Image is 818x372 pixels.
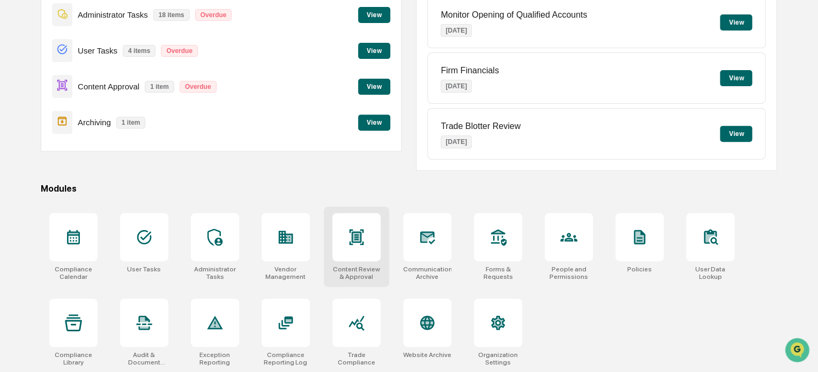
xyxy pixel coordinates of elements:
[720,70,752,86] button: View
[76,181,130,189] a: Powered byPylon
[11,82,30,101] img: 1746055101610-c473b297-6a78-478c-a979-82029cc54cd1
[78,46,117,55] p: User Tasks
[153,9,190,21] p: 18 items
[41,184,777,194] div: Modules
[332,351,381,366] div: Trade Compliance
[474,351,522,366] div: Organization Settings
[36,82,176,93] div: Start new chat
[116,117,146,128] p: 1 item
[191,265,239,280] div: Administrator Tasks
[49,351,98,366] div: Compliance Library
[11,156,19,165] div: 🔎
[686,265,734,280] div: User Data Lookup
[441,24,472,37] p: [DATE]
[78,118,111,127] p: Archiving
[403,265,451,280] div: Communications Archive
[441,80,472,93] p: [DATE]
[73,131,137,150] a: 🗄️Attestations
[441,10,587,20] p: Monitor Opening of Qualified Accounts
[195,9,232,21] p: Overdue
[49,265,98,280] div: Compliance Calendar
[262,265,310,280] div: Vendor Management
[180,81,217,93] p: Overdue
[441,66,499,75] p: Firm Financials
[123,45,155,57] p: 4 items
[120,351,168,366] div: Audit & Document Logs
[127,265,161,273] div: User Tasks
[441,135,472,148] p: [DATE]
[182,85,195,98] button: Start new chat
[358,7,390,23] button: View
[720,126,752,142] button: View
[358,9,390,19] a: View
[11,136,19,145] div: 🖐️
[358,115,390,131] button: View
[88,135,133,146] span: Attestations
[627,265,652,273] div: Policies
[6,151,72,170] a: 🔎Data Lookup
[332,265,381,280] div: Content Review & Approval
[358,45,390,55] a: View
[358,43,390,59] button: View
[358,79,390,95] button: View
[78,82,139,91] p: Content Approval
[21,155,68,166] span: Data Lookup
[21,135,69,146] span: Preclearance
[545,265,593,280] div: People and Permissions
[107,181,130,189] span: Pylon
[262,351,310,366] div: Compliance Reporting Log
[78,136,86,145] div: 🗄️
[441,122,520,131] p: Trade Blotter Review
[474,265,522,280] div: Forms & Requests
[191,351,239,366] div: Exception Reporting
[36,93,136,101] div: We're available if you need us!
[403,351,451,359] div: Website Archive
[358,117,390,127] a: View
[720,14,752,31] button: View
[28,49,177,60] input: Clear
[145,81,174,93] p: 1 item
[358,81,390,91] a: View
[11,22,195,40] p: How can we help?
[6,131,73,150] a: 🖐️Preclearance
[161,45,198,57] p: Overdue
[78,10,148,19] p: Administrator Tasks
[784,337,813,366] iframe: Open customer support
